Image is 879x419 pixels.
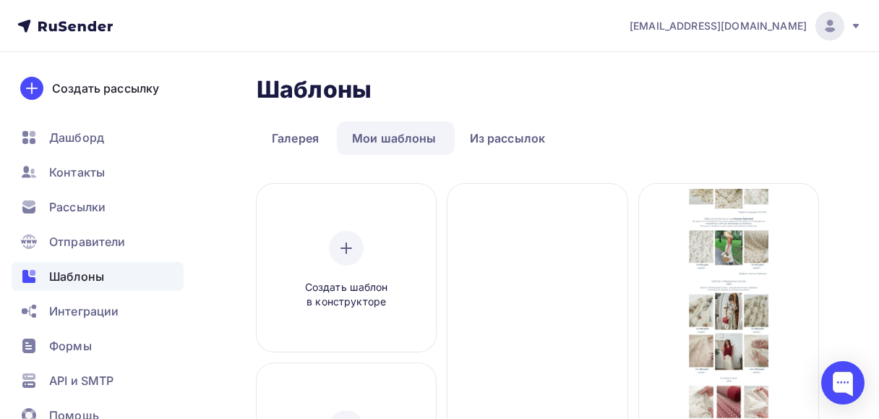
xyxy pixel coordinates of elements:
[49,302,119,320] span: Интеграции
[12,192,184,221] a: Рассылки
[49,233,126,250] span: Отправители
[12,158,184,187] a: Контакты
[257,75,372,104] h2: Шаблоны
[12,227,184,256] a: Отправители
[49,372,113,389] span: API и SMTP
[49,268,104,285] span: Шаблоны
[49,337,92,355] span: Формы
[630,12,862,41] a: [EMAIL_ADDRESS][DOMAIN_NAME]
[257,122,334,155] a: Галерея
[337,122,452,155] a: Мои шаблоны
[12,262,184,291] a: Шаблоны
[52,80,159,97] div: Создать рассылку
[455,122,561,155] a: Из рассылок
[278,280,415,310] span: Создать шаблон в конструкторе
[12,331,184,360] a: Формы
[49,129,104,146] span: Дашборд
[49,164,105,181] span: Контакты
[12,123,184,152] a: Дашборд
[630,19,807,33] span: [EMAIL_ADDRESS][DOMAIN_NAME]
[49,198,106,216] span: Рассылки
